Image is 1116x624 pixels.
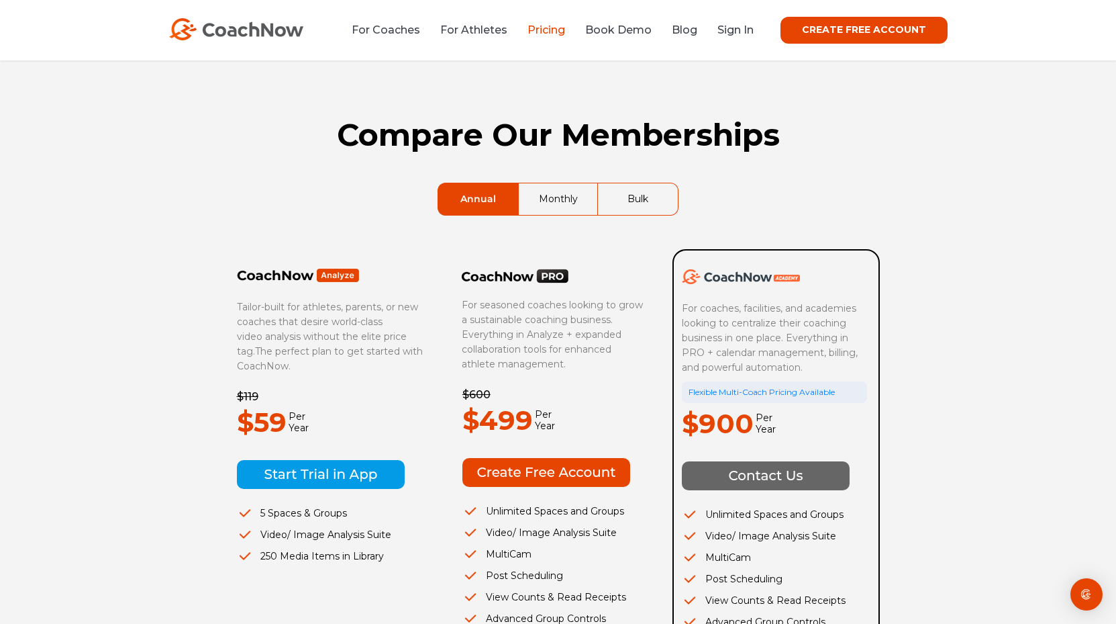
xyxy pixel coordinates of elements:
a: Book Demo [585,24,652,36]
li: Unlimited Spaces and Groups [682,507,867,522]
a: Sign In [717,24,754,36]
p: For seasoned coaches looking to grow a sustainable coaching business. Everything in Analyze + exp... [462,298,647,371]
li: MultiCam [462,547,648,562]
li: Video/ Image Analysis Suite [237,527,423,542]
h1: Compare Our Memberships [236,117,880,153]
li: 5 Spaces & Groups [237,506,423,521]
img: CoachNow Academy Logo [682,269,800,284]
p: $59 [237,402,287,443]
span: Per Year [287,411,309,434]
li: 250 Media Items in Library [237,549,423,564]
span: Per Year [754,412,776,435]
li: Unlimited Spaces and Groups [462,504,648,519]
img: Create Free Account [462,458,630,487]
span: Tailor-built for athletes, parents, or new coaches that desire world-class video analysis without... [237,301,418,357]
li: View Counts & Read Receipts [682,593,867,608]
span: Per Year [533,409,555,432]
div: Flexible Multi-Coach Pricing Available [682,382,867,403]
img: Frame [237,268,360,283]
li: Video/ Image Analysis Suite [462,525,648,540]
li: MultiCam [682,550,867,565]
img: CoachNow PRO Logo Black [462,269,569,283]
a: Pricing [527,24,565,36]
a: Annual [438,183,518,215]
div: Open Intercom Messenger [1070,578,1103,611]
a: For Athletes [440,24,507,36]
del: $119 [237,390,258,403]
span: For coaches, facilities, and academies looking to centralize their coaching business in one place... [682,302,860,373]
a: Blog [672,24,697,36]
span: The perfect plan to get started with CoachNow. [237,345,423,372]
li: Post Scheduling [462,568,648,583]
li: View Counts & Read Receipts [462,590,648,605]
a: CREATE FREE ACCOUNT [780,17,948,44]
p: $900 [682,403,754,445]
a: Monthly [519,183,598,215]
a: For Coaches [352,24,420,36]
img: CoachNow Logo [169,18,303,40]
li: Video/ Image Analysis Suite [682,529,867,543]
img: Contact Us [682,461,850,490]
del: $600 [462,388,491,401]
p: $499 [462,400,533,441]
img: Start Trial in App [237,460,405,489]
a: Bulk [598,183,678,215]
li: Post Scheduling [682,572,867,586]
